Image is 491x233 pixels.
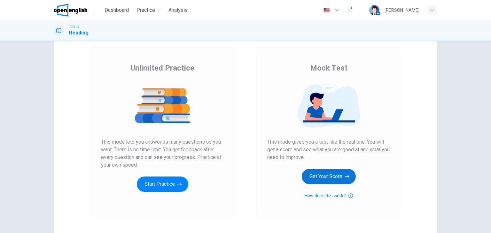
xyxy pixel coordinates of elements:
[54,4,102,17] a: OpenEnglish logo
[134,4,163,16] button: Practice
[136,6,155,14] span: Practice
[304,192,353,199] button: How does this work?
[137,177,188,192] button: Start Practice
[102,4,131,16] button: Dashboard
[101,138,224,169] span: This mode lets you answer as many questions as you want. There is no time limit. You get feedback...
[69,29,89,37] h1: Reading
[69,25,79,29] span: TOEFL®
[168,6,188,14] span: Analysis
[310,63,347,73] span: Mock Test
[369,5,379,15] img: Profile picture
[302,169,356,184] button: Get Your Score
[130,63,194,73] span: Unlimited Practice
[267,138,390,161] span: This mode gives you a test like the real one. You will get a score and see what you are good at a...
[385,6,419,14] div: [PERSON_NAME]
[54,4,87,17] img: OpenEnglish logo
[105,6,129,14] span: Dashboard
[323,8,331,13] img: en
[166,4,190,16] button: Analysis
